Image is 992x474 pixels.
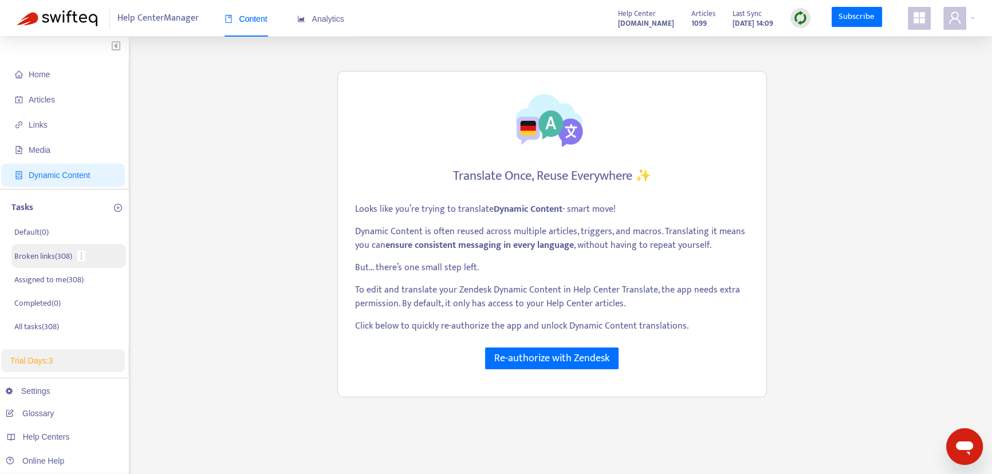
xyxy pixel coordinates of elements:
[6,386,50,396] a: Settings
[6,409,54,418] a: Glossary
[14,321,59,333] p: All tasks ( 308 )
[355,203,749,216] p: Looks like you’re trying to translate - smart move!
[15,121,23,129] span: link
[793,11,808,25] img: sync.dc5367851b00ba804db3.png
[15,70,23,78] span: home
[733,7,762,20] span: Last Sync
[453,168,651,184] h4: Translate Once, Reuse Everywhere ✨
[355,283,749,311] p: To edit and translate your Zendesk Dynamic Content in Help Center Translate, the app needs extra ...
[23,432,70,441] span: Help Centers
[77,250,86,262] button: more
[355,319,749,333] p: Click below to quickly re-authorize the app and unlock Dynamic Content translations.
[14,250,72,262] p: Broken links ( 308 )
[6,456,64,465] a: Online Help
[29,171,90,180] span: Dynamic Content
[691,7,715,20] span: Articles
[948,11,962,25] span: user
[832,7,882,27] a: Subscribe
[385,238,574,253] strong: ensure consistent messaging in every language
[117,7,199,29] span: Help Center Manager
[618,7,656,20] span: Help Center
[494,350,609,366] span: Re-authorize with Zendesk
[77,252,85,260] span: more
[15,146,23,154] span: file-image
[14,226,49,238] p: Default ( 0 )
[912,11,926,25] span: appstore
[691,17,707,30] strong: 1099
[29,145,50,155] span: Media
[15,171,23,179] span: container
[14,297,61,309] p: Completed ( 0 )
[494,202,562,217] strong: Dynamic Content
[14,274,84,286] p: Assigned to me ( 308 )
[225,14,267,23] span: Content
[297,15,305,23] span: area-chart
[29,70,50,79] span: Home
[29,95,55,104] span: Articles
[485,347,619,369] button: Re-authorize with Zendesk
[225,15,233,23] span: book
[355,261,749,275] p: But... there’s one small step left.
[29,120,48,129] span: Links
[506,89,598,150] img: Translate Dynamic Content
[17,10,97,26] img: Swifteq
[10,356,53,365] span: Trial Days: 3
[733,17,773,30] strong: [DATE] 14:09
[355,225,749,252] p: Dynamic Content is often reused across multiple articles, triggers, and macros. Translating it me...
[297,14,344,23] span: Analytics
[15,96,23,104] span: account-book
[618,17,674,30] a: [DOMAIN_NAME]
[946,428,983,465] iframe: Button to launch messaging window
[114,204,122,212] span: plus-circle
[11,201,33,215] p: Tasks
